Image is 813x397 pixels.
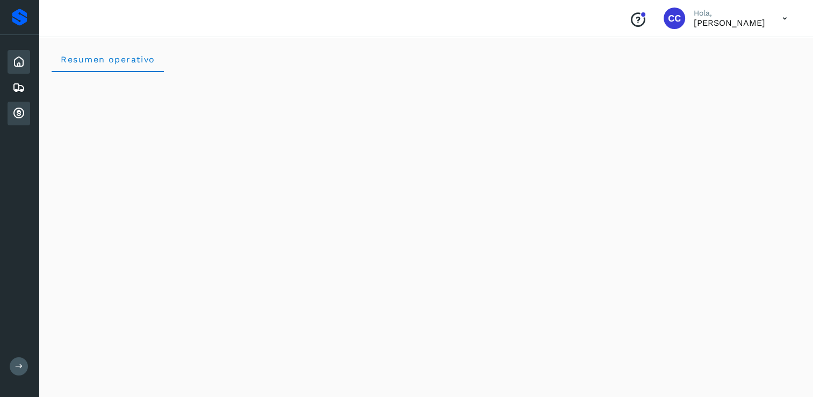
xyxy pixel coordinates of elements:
[60,54,155,65] span: Resumen operativo
[8,50,30,74] div: Inicio
[694,9,765,18] p: Hola,
[8,102,30,125] div: Cuentas por cobrar
[8,76,30,100] div: Embarques
[694,18,765,28] p: Carlos Cardiel Castro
